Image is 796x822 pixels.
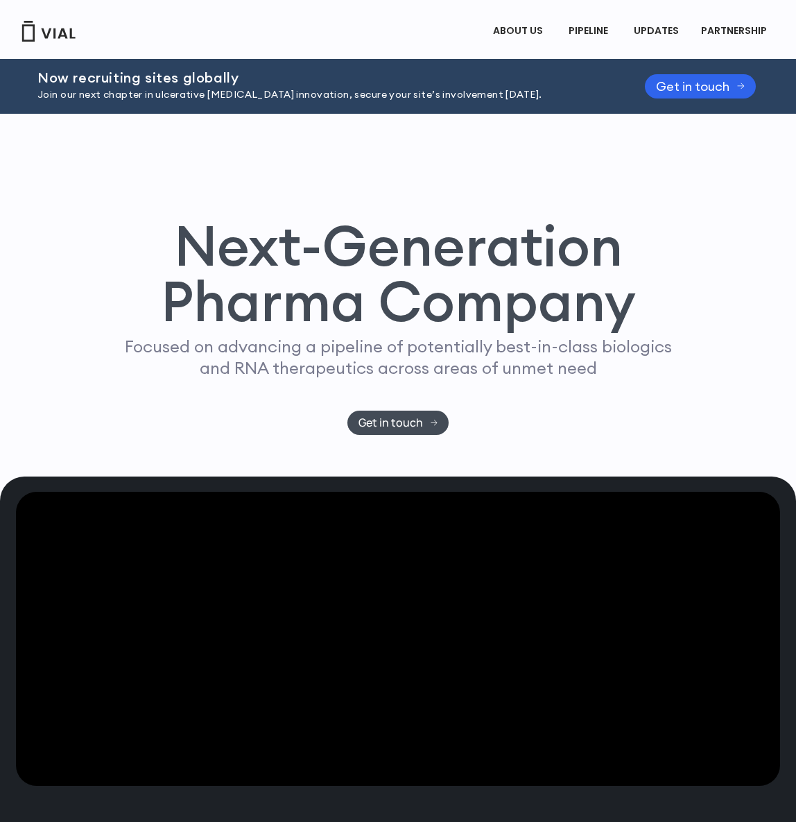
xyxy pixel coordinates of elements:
[557,19,622,43] a: PIPELINEMenu Toggle
[347,411,449,435] a: Get in touch
[98,218,698,329] h1: Next-Generation Pharma Company
[623,19,689,43] a: UPDATES
[21,21,76,42] img: Vial Logo
[690,19,781,43] a: PARTNERSHIPMenu Toggle
[656,81,729,92] span: Get in touch
[37,70,610,85] h2: Now recruiting sites globally
[37,87,610,103] p: Join our next chapter in ulcerative [MEDICAL_DATA] innovation, secure your site’s involvement [DA...
[119,336,677,379] p: Focused on advancing a pipeline of potentially best-in-class biologics and RNA therapeutics acros...
[358,418,423,428] span: Get in touch
[482,19,557,43] a: ABOUT USMenu Toggle
[645,74,756,99] a: Get in touch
